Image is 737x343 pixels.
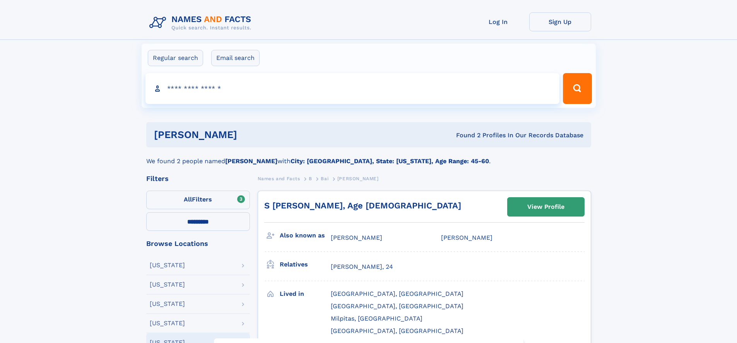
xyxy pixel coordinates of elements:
[347,131,583,140] div: Found 2 Profiles In Our Records Database
[148,50,203,66] label: Regular search
[211,50,260,66] label: Email search
[291,157,489,165] b: City: [GEOGRAPHIC_DATA], State: [US_STATE], Age Range: 45-60
[337,176,379,181] span: [PERSON_NAME]
[280,287,331,300] h3: Lived in
[280,229,331,242] h3: Also known as
[146,191,250,209] label: Filters
[331,263,393,271] a: [PERSON_NAME], 24
[150,301,185,307] div: [US_STATE]
[331,234,382,241] span: [PERSON_NAME]
[145,73,560,104] input: search input
[441,234,492,241] span: [PERSON_NAME]
[467,12,529,31] a: Log In
[331,327,463,334] span: [GEOGRAPHIC_DATA], [GEOGRAPHIC_DATA]
[331,290,463,297] span: [GEOGRAPHIC_DATA], [GEOGRAPHIC_DATA]
[154,130,347,140] h1: [PERSON_NAME]
[225,157,277,165] b: [PERSON_NAME]
[146,147,591,166] div: We found 2 people named with .
[280,258,331,271] h3: Relatives
[331,315,422,322] span: Milpitas, [GEOGRAPHIC_DATA]
[321,176,328,181] span: Bai
[309,174,312,183] a: B
[309,176,312,181] span: B
[146,175,250,182] div: Filters
[146,12,258,33] img: Logo Names and Facts
[321,174,328,183] a: Bai
[264,201,461,210] a: S [PERSON_NAME], Age [DEMOGRAPHIC_DATA]
[184,196,192,203] span: All
[150,320,185,326] div: [US_STATE]
[527,198,564,216] div: View Profile
[331,302,463,310] span: [GEOGRAPHIC_DATA], [GEOGRAPHIC_DATA]
[150,262,185,268] div: [US_STATE]
[563,73,592,104] button: Search Button
[529,12,591,31] a: Sign Up
[150,282,185,288] div: [US_STATE]
[508,198,584,216] a: View Profile
[258,174,300,183] a: Names and Facts
[146,240,250,247] div: Browse Locations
